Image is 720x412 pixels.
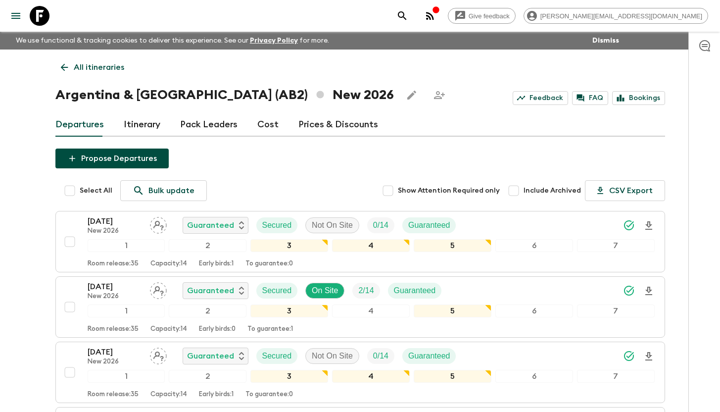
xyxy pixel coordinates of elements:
div: 3 [250,305,328,317]
div: On Site [305,283,344,299]
svg: Download Onboarding [643,285,655,297]
p: Not On Site [312,350,353,362]
p: 0 / 14 [373,350,388,362]
p: Room release: 35 [88,325,139,333]
p: 0 / 14 [373,219,388,231]
div: 1 [88,370,165,383]
p: Early birds: 1 [199,260,234,268]
div: 1 [88,239,165,252]
svg: Synced Successfully [623,350,635,362]
p: Secured [262,285,292,297]
svg: Synced Successfully [623,219,635,231]
button: [DATE]New 2026Assign pack leaderGuaranteedSecuredNot On SiteTrip FillGuaranteed1234567Room releas... [55,342,665,403]
p: New 2026 [88,293,142,301]
p: New 2026 [88,358,142,366]
div: Secured [256,283,298,299]
span: Select All [80,186,112,196]
p: Early birds: 1 [199,391,234,399]
div: 6 [495,305,573,317]
p: Guaranteed [408,350,450,362]
span: Show Attention Required only [398,186,500,196]
div: Trip Fill [352,283,380,299]
button: Propose Departures [55,149,169,168]
div: Not On Site [305,348,359,364]
div: 5 [414,239,491,252]
a: Itinerary [124,113,160,137]
a: FAQ [572,91,608,105]
div: [PERSON_NAME][EMAIL_ADDRESS][DOMAIN_NAME] [524,8,708,24]
div: 7 [577,239,655,252]
a: Bookings [612,91,665,105]
a: Cost [257,113,279,137]
button: menu [6,6,26,26]
div: 6 [495,239,573,252]
p: We use functional & tracking cookies to deliver this experience. See our for more. [12,32,333,50]
svg: Download Onboarding [643,351,655,362]
div: 2 [169,239,246,252]
div: 7 [577,370,655,383]
p: Room release: 35 [88,391,139,399]
p: Capacity: 14 [150,391,187,399]
p: Room release: 35 [88,260,139,268]
h1: Argentina & [GEOGRAPHIC_DATA] (AB2) New 2026 [55,85,394,105]
p: To guarantee: 0 [245,260,293,268]
p: Capacity: 14 [150,260,187,268]
div: 1 [88,305,165,317]
p: Guaranteed [408,219,450,231]
p: [DATE] [88,281,142,293]
span: [PERSON_NAME][EMAIL_ADDRESS][DOMAIN_NAME] [535,12,708,20]
p: Secured [262,350,292,362]
div: 2 [169,305,246,317]
span: Assign pack leader [150,285,167,293]
p: Bulk update [148,185,194,197]
div: Secured [256,217,298,233]
a: Give feedback [448,8,516,24]
div: 4 [332,239,410,252]
a: Privacy Policy [250,37,298,44]
p: All itineraries [74,61,124,73]
button: [DATE]New 2026Assign pack leaderGuaranteedSecuredNot On SiteTrip FillGuaranteed1234567Room releas... [55,211,665,272]
p: Secured [262,219,292,231]
p: 2 / 14 [358,285,374,297]
button: CSV Export [585,180,665,201]
div: Not On Site [305,217,359,233]
p: Early birds: 0 [199,325,236,333]
p: To guarantee: 1 [247,325,293,333]
p: [DATE] [88,346,142,358]
div: 4 [332,370,410,383]
button: Dismiss [590,34,622,48]
div: 3 [250,239,328,252]
p: To guarantee: 0 [245,391,293,399]
a: All itineraries [55,57,130,77]
svg: Synced Successfully [623,285,635,297]
a: Feedback [513,91,568,105]
div: Secured [256,348,298,364]
p: Guaranteed [187,350,234,362]
div: 3 [250,370,328,383]
button: search adventures [392,6,412,26]
span: Give feedback [463,12,515,20]
svg: Download Onboarding [643,220,655,232]
a: Pack Leaders [180,113,238,137]
p: Guaranteed [187,285,234,297]
a: Bulk update [120,180,207,201]
span: Include Archived [524,186,581,196]
div: 4 [332,305,410,317]
div: 7 [577,305,655,317]
div: 2 [169,370,246,383]
span: Assign pack leader [150,351,167,359]
div: Trip Fill [367,348,394,364]
button: [DATE]New 2026Assign pack leaderGuaranteedSecuredOn SiteTrip FillGuaranteed1234567Room release:35... [55,276,665,338]
div: 5 [414,370,491,383]
p: On Site [312,285,338,297]
div: 5 [414,305,491,317]
a: Departures [55,113,104,137]
p: Guaranteed [394,285,436,297]
div: Trip Fill [367,217,394,233]
p: New 2026 [88,227,142,235]
a: Prices & Discounts [298,113,378,137]
p: Guaranteed [187,219,234,231]
p: [DATE] [88,215,142,227]
div: 6 [495,370,573,383]
p: Capacity: 14 [150,325,187,333]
